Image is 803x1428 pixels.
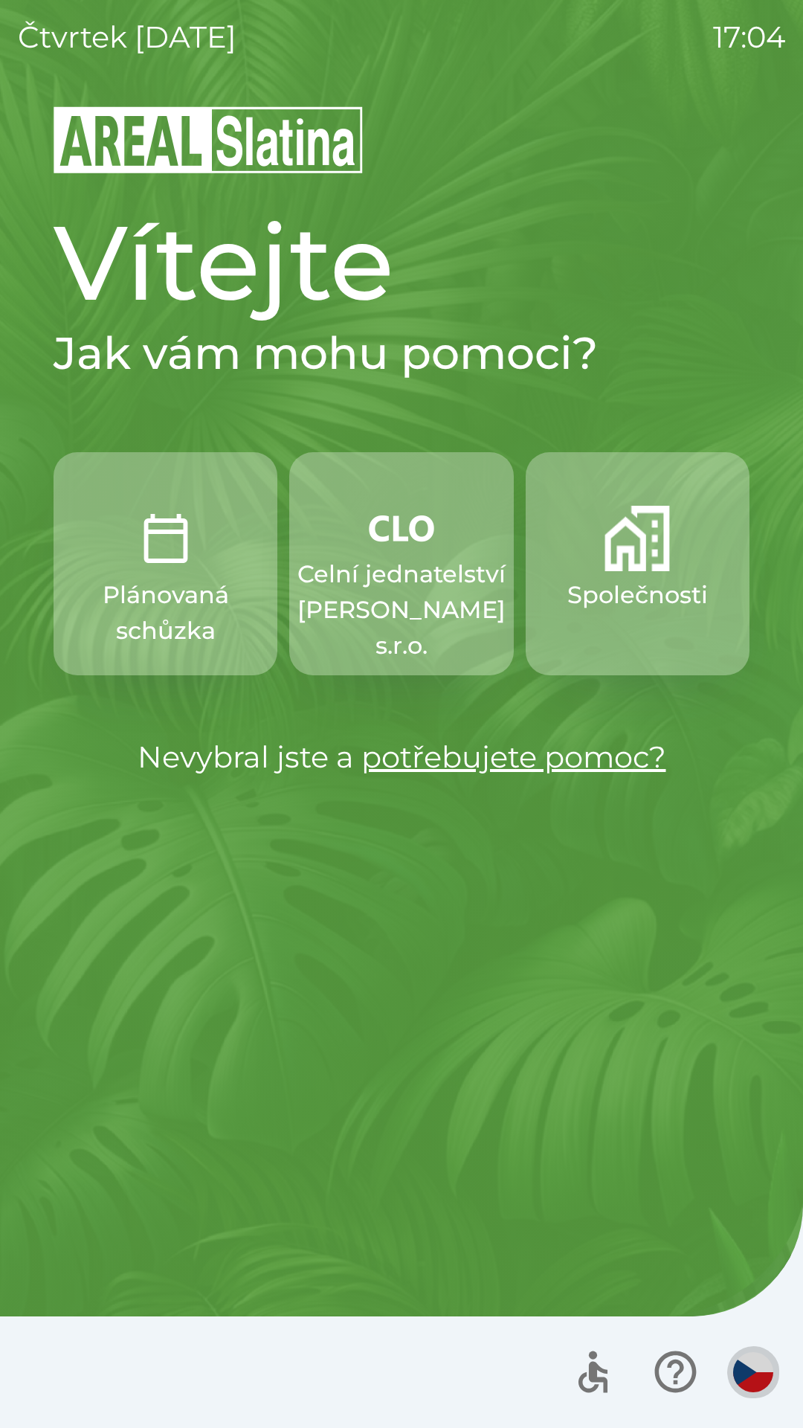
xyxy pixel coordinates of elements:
p: 17:04 [713,15,785,59]
button: Společnosti [526,452,749,675]
button: Celní jednatelství [PERSON_NAME] s.r.o. [289,452,513,675]
button: Plánovaná schůzka [54,452,277,675]
img: cs flag [733,1352,773,1392]
a: potřebujete pomoc? [361,739,666,775]
img: 0ea463ad-1074-4378-bee6-aa7a2f5b9440.png [133,506,199,571]
img: 889875ac-0dea-4846-af73-0927569c3e97.png [369,506,434,550]
p: čtvrtek [DATE] [18,15,236,59]
p: Plánovaná schůzka [89,577,242,649]
img: 58b4041c-2a13-40f9-aad2-b58ace873f8c.png [604,506,670,571]
p: Nevybral jste a [54,735,749,779]
p: Celní jednatelství [PERSON_NAME] s.r.o. [297,556,506,663]
img: Logo [54,104,749,176]
h1: Vítejte [54,199,749,326]
h2: Jak vám mohu pomoci? [54,326,749,381]
p: Společnosti [567,577,708,613]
